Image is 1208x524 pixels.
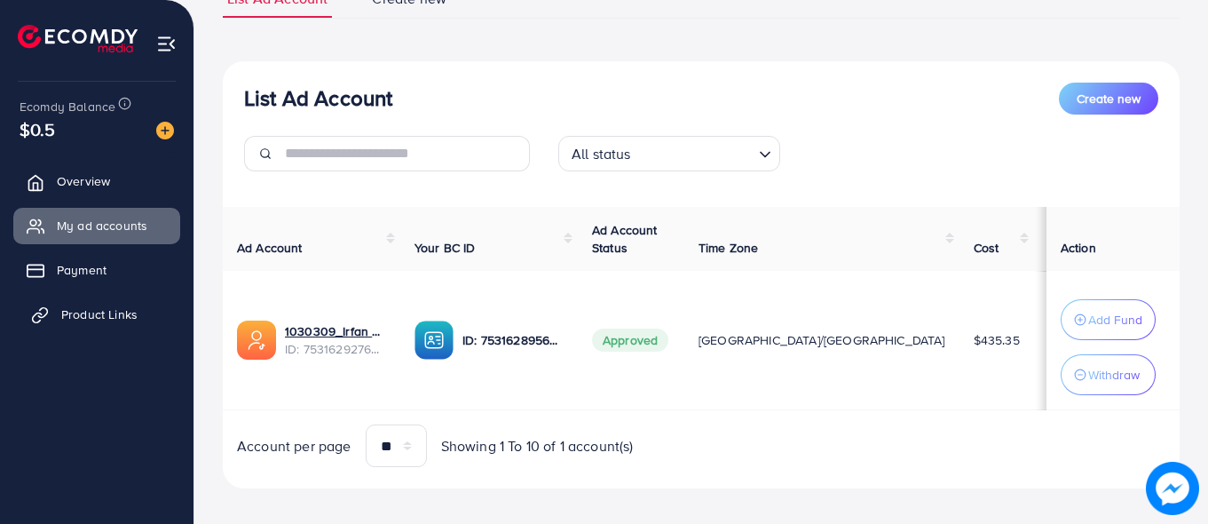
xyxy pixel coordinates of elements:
span: My ad accounts [57,217,147,234]
button: Withdraw [1061,354,1156,395]
div: <span class='underline'>1030309_Irfan Khan_1753594100109</span></br>7531629276429434881 [285,322,386,359]
span: Ecomdy Balance [20,98,115,115]
p: ID: 7531628956861300737 [462,329,564,351]
h3: List Ad Account [244,85,392,111]
a: My ad accounts [13,208,180,243]
span: Account per page [237,436,351,457]
span: ID: 7531629276429434881 [285,340,386,358]
span: Create new [1077,90,1141,107]
span: Your BC ID [415,239,476,257]
p: Withdraw [1088,364,1140,385]
span: Approved [592,329,668,352]
img: image [1146,462,1199,515]
span: Ad Account Status [592,221,658,257]
span: $0.5 [20,116,56,142]
span: Action [1061,239,1096,257]
button: Add Fund [1061,299,1156,340]
a: Product Links [13,297,180,332]
span: All status [568,141,635,167]
span: Ad Account [237,239,303,257]
span: Product Links [61,306,138,323]
img: logo [18,25,138,52]
span: Overview [57,172,110,190]
a: 1030309_Irfan Khan_1753594100109 [285,322,386,340]
img: ic-ba-acc.ded83a64.svg [415,321,454,360]
img: menu [156,34,177,54]
span: $435.35 [974,331,1020,349]
span: Time Zone [699,239,758,257]
a: Payment [13,252,180,288]
img: image [156,122,174,139]
p: Add Fund [1088,309,1142,330]
span: Showing 1 To 10 of 1 account(s) [441,436,634,457]
span: Payment [57,261,107,279]
div: Search for option [558,136,780,171]
span: Cost [974,239,999,257]
a: Overview [13,163,180,199]
button: Create new [1059,83,1158,115]
span: [GEOGRAPHIC_DATA]/[GEOGRAPHIC_DATA] [699,331,945,349]
input: Search for option [636,138,752,167]
img: ic-ads-acc.e4c84228.svg [237,321,276,360]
